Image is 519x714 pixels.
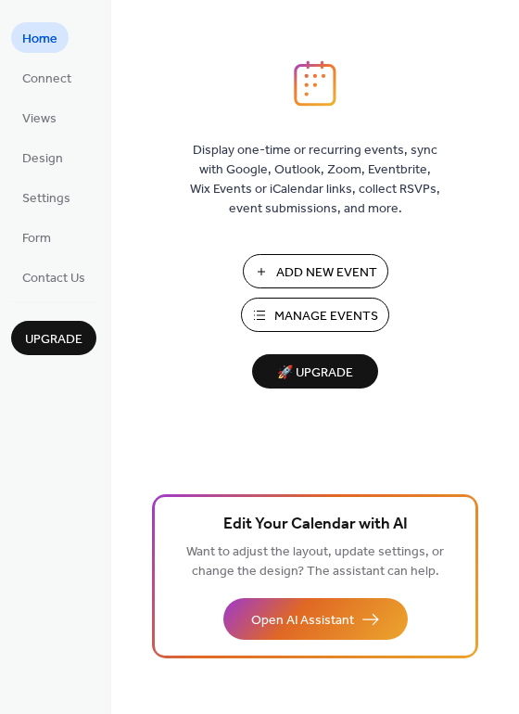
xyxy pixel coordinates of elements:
[251,611,354,631] span: Open AI Assistant
[11,261,96,292] a: Contact Us
[11,102,68,133] a: Views
[274,307,378,326] span: Manage Events
[276,263,377,283] span: Add New Event
[252,354,378,389] button: 🚀 Upgrade
[241,298,389,332] button: Manage Events
[223,512,408,538] span: Edit Your Calendar with AI
[11,22,69,53] a: Home
[25,330,82,350] span: Upgrade
[22,269,85,288] span: Contact Us
[190,141,440,219] span: Display one-time or recurring events, sync with Google, Outlook, Zoom, Eventbrite, Wix Events or ...
[243,254,388,288] button: Add New Event
[186,540,444,584] span: Want to adjust the layout, update settings, or change the design? The assistant can help.
[11,321,96,355] button: Upgrade
[11,182,82,212] a: Settings
[22,70,71,89] span: Connect
[22,229,51,249] span: Form
[22,30,57,49] span: Home
[11,222,62,252] a: Form
[11,142,74,172] a: Design
[294,60,336,107] img: logo_icon.svg
[22,189,70,209] span: Settings
[223,598,408,640] button: Open AI Assistant
[22,109,57,129] span: Views
[263,361,367,386] span: 🚀 Upgrade
[22,149,63,169] span: Design
[11,62,82,93] a: Connect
